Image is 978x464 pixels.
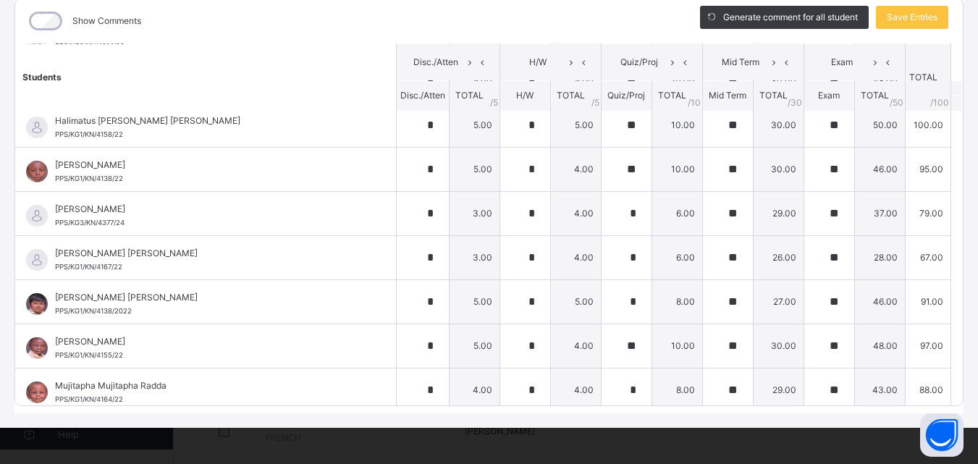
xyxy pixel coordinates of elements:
[22,71,62,82] span: Students
[449,103,499,147] td: 5.00
[55,291,363,304] span: [PERSON_NAME] [PERSON_NAME]
[652,103,702,147] td: 10.00
[449,147,499,191] td: 5.00
[550,235,601,279] td: 4.00
[753,191,804,235] td: 29.00
[449,368,499,412] td: 4.00
[753,147,804,191] td: 30.00
[55,351,123,359] span: PPS/KG1/KN/4155/22
[854,235,905,279] td: 28.00
[905,235,950,279] td: 67.00
[26,117,48,138] img: default.svg
[55,263,122,271] span: PPS/KG1/KN/4167/22
[854,279,905,324] td: 46.00
[455,90,484,101] span: TOTAL
[408,56,464,69] span: Disc./Atten
[449,235,499,279] td: 3.00
[788,96,802,109] span: / 30
[550,368,601,412] td: 4.00
[26,293,48,315] img: PPS_KG1_KN_4138_2022.png
[652,147,702,191] td: 10.00
[652,235,702,279] td: 6.00
[905,324,950,368] td: 97.00
[920,413,964,457] button: Open asap
[688,96,701,109] span: / 10
[854,324,905,368] td: 48.00
[753,324,804,368] td: 30.00
[55,159,363,172] span: [PERSON_NAME]
[714,56,768,69] span: Mid Term
[26,337,48,359] img: PPS_KG1_KN_4155_22.png
[753,103,804,147] td: 30.00
[905,147,950,191] td: 95.00
[753,368,804,412] td: 29.00
[26,381,48,403] img: PPS_KG1_KN_4164_22.png
[55,335,363,348] span: [PERSON_NAME]
[26,205,48,227] img: default.svg
[449,279,499,324] td: 5.00
[905,191,950,235] td: 79.00
[652,191,702,235] td: 6.00
[905,43,950,111] th: TOTAL
[854,368,905,412] td: 43.00
[854,147,905,191] td: 46.00
[930,96,949,109] span: /100
[55,379,363,392] span: Mujitapha Mujitapha Radda
[490,96,498,109] span: / 5
[550,103,601,147] td: 5.00
[723,11,858,24] span: Generate comment for all student
[759,90,788,101] span: TOTAL
[550,191,601,235] td: 4.00
[905,103,950,147] td: 100.00
[652,279,702,324] td: 8.00
[854,103,905,147] td: 50.00
[26,161,48,182] img: PPS_KG1_KN_4138_22.png
[55,395,123,403] span: PPS/KG1/KN/4164/22
[557,90,585,101] span: TOTAL
[818,90,840,101] span: Exam
[890,96,903,109] span: / 50
[612,56,667,69] span: Quiz/Proj
[55,114,363,127] span: Halimatus [PERSON_NAME] [PERSON_NAME]
[55,203,363,216] span: [PERSON_NAME]
[55,247,363,260] span: [PERSON_NAME] [PERSON_NAME]
[55,174,123,182] span: PPS/KG1/KN/4138/22
[652,368,702,412] td: 8.00
[26,249,48,271] img: default.svg
[591,96,599,109] span: / 5
[861,90,889,101] span: TOTAL
[550,147,601,191] td: 4.00
[449,324,499,368] td: 5.00
[709,90,746,101] span: Mid Term
[72,14,141,28] label: Show Comments
[449,191,499,235] td: 3.00
[658,90,686,101] span: TOTAL
[753,235,804,279] td: 26.00
[550,279,601,324] td: 5.00
[905,279,950,324] td: 91.00
[607,90,645,101] span: Quiz/Proj
[511,56,565,69] span: H/W
[753,279,804,324] td: 27.00
[55,219,125,227] span: PPS/KG3/KN/4377/24
[516,90,534,101] span: H/W
[815,56,869,69] span: Exam
[400,90,445,101] span: Disc./Atten
[652,324,702,368] td: 10.00
[55,130,123,138] span: PPS/KG1/KN/4158/22
[854,191,905,235] td: 37.00
[55,307,132,315] span: PPS/KG1/KN/4138/2022
[887,11,937,24] span: Save Entries
[905,368,950,412] td: 88.00
[550,324,601,368] td: 4.00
